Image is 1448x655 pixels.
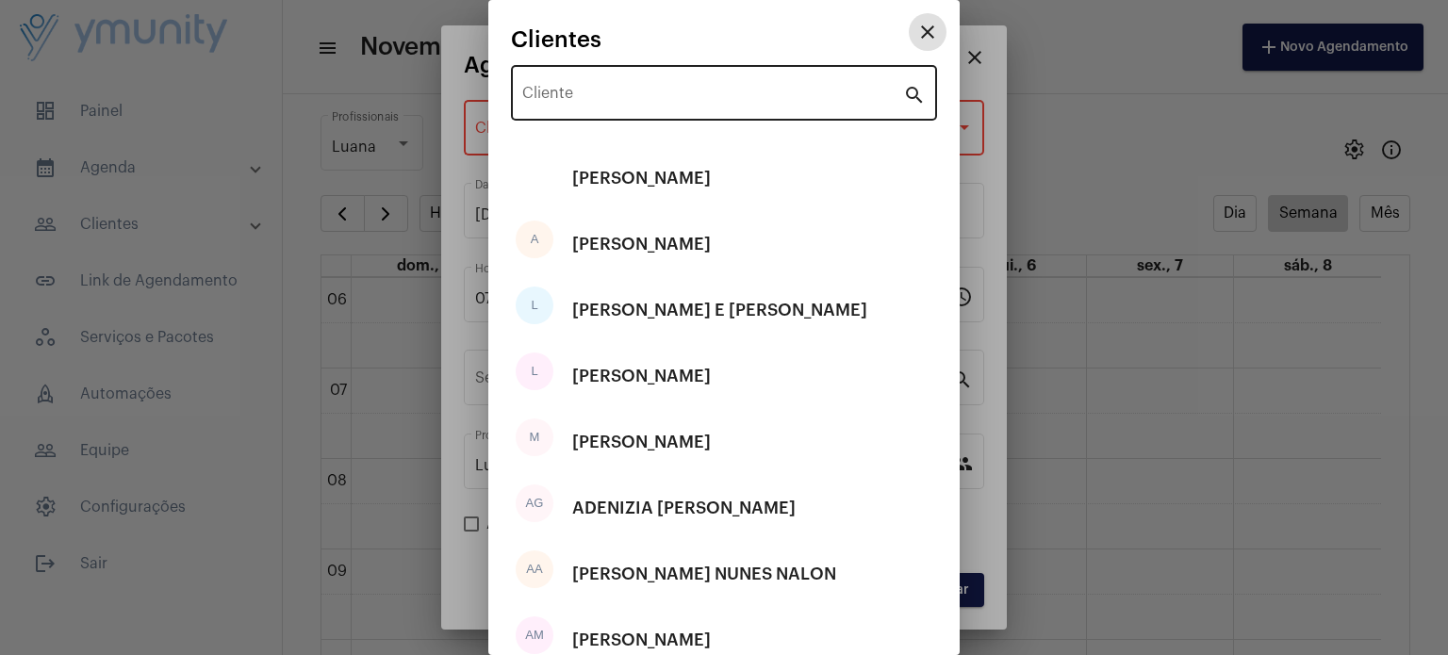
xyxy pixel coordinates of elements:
div: A [516,221,553,258]
div: [PERSON_NAME] [572,414,711,470]
mat-icon: close [916,21,939,43]
div: [PERSON_NAME] [572,150,711,206]
div: [PERSON_NAME] [572,216,711,272]
div: AM [516,616,553,654]
mat-icon: search [903,83,926,106]
div: AG [516,484,553,522]
div: L [516,352,553,390]
div: L [516,287,553,324]
div: [PERSON_NAME] NUNES NALON [572,546,836,602]
div: [PERSON_NAME] E [PERSON_NAME] [572,282,867,338]
span: Clientes [511,27,601,52]
div: ADENIZIA [PERSON_NAME] [572,480,796,536]
div: [PERSON_NAME] [572,348,711,404]
input: Pesquisar cliente [522,89,903,106]
div: AA [516,550,553,588]
div: M [516,418,553,456]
